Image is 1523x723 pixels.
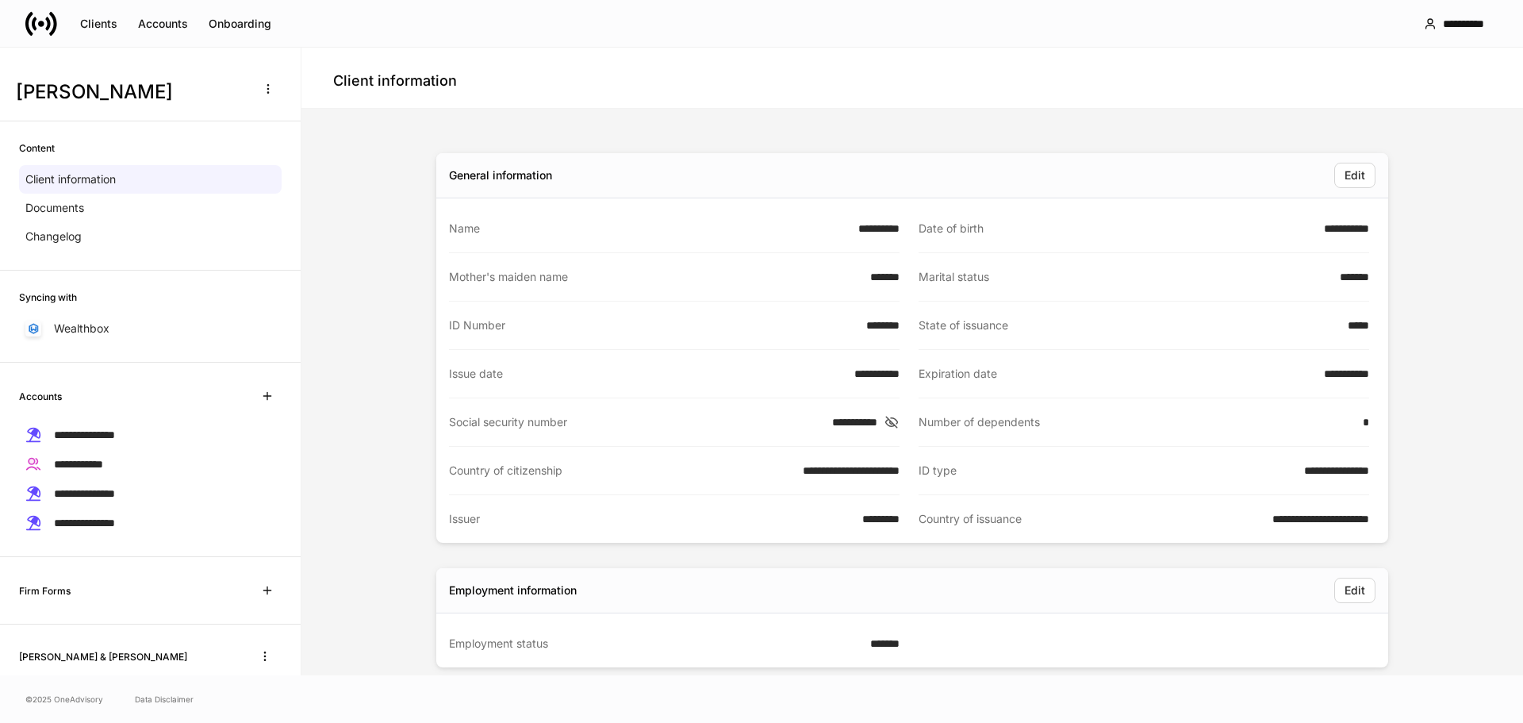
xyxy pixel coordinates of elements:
a: Data Disclaimer [135,693,194,706]
div: Name [449,221,849,237]
p: Wealthbox [54,321,109,337]
a: Changelog [19,222,282,251]
div: Edit [1345,170,1365,181]
a: Wealthbox [19,314,282,343]
div: Number of dependents [919,414,1353,430]
p: Changelog [25,229,82,244]
h6: Syncing with [19,290,77,305]
button: Clients [70,11,128,37]
span: © 2025 OneAdvisory [25,693,103,706]
div: Employment status [449,636,861,652]
div: General information [449,167,552,183]
h6: Content [19,140,55,156]
div: Edit [1345,585,1365,596]
div: Country of issuance [919,511,1263,527]
div: ID Number [449,317,857,333]
h4: Client information [333,71,457,90]
a: Documents [19,194,282,222]
button: Onboarding [198,11,282,37]
h3: [PERSON_NAME] [16,79,245,105]
button: Accounts [128,11,198,37]
div: Mother's maiden name [449,269,861,285]
div: Social security number [449,414,823,430]
div: Onboarding [209,18,271,29]
a: Client information [19,165,282,194]
button: Edit [1334,578,1375,603]
button: Edit [1334,163,1375,188]
div: Country of citizenship [449,463,793,479]
h6: Accounts [19,389,62,404]
div: Date of birth [919,221,1314,237]
div: Issuer [449,511,853,527]
div: Clients [80,18,117,29]
div: Marital status [919,269,1330,285]
p: Documents [25,200,84,216]
div: State of issuance [919,317,1338,333]
div: ID type [919,463,1295,479]
div: Issue date [449,366,845,382]
h6: Firm Forms [19,583,71,598]
p: Client information [25,171,116,187]
div: Expiration date [919,366,1314,382]
div: Accounts [138,18,188,29]
h6: [PERSON_NAME] & [PERSON_NAME] [19,649,187,664]
div: Employment information [449,583,577,598]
